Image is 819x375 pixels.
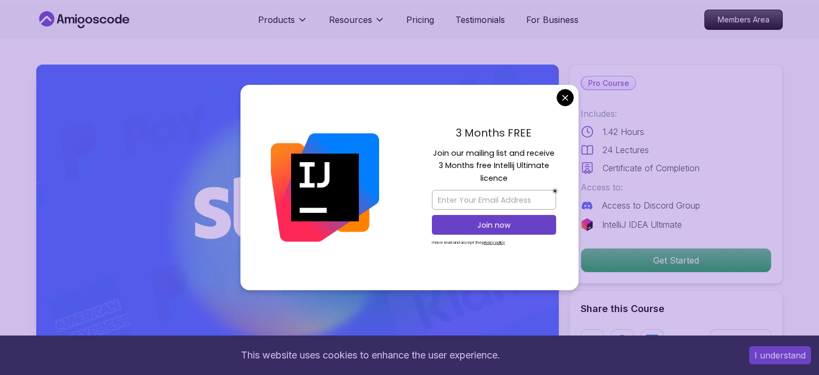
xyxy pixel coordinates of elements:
[705,10,782,29] p: Members Area
[749,346,811,364] button: Accept cookies
[581,107,772,120] p: Includes:
[603,125,644,138] p: 1.42 Hours
[710,329,772,353] button: Copy link
[602,199,700,212] p: Access to Discord Group
[406,13,434,26] a: Pricing
[682,334,692,347] p: or
[603,162,700,174] p: Certificate of Completion
[526,13,579,26] a: For Business
[602,218,682,231] p: IntelliJ IDEA Ultimate
[581,218,593,231] img: jetbrains logo
[581,301,772,316] h2: Share this Course
[704,10,783,30] a: Members Area
[455,13,505,26] a: Testimonials
[329,13,385,35] button: Resources
[581,249,771,272] p: Get Started
[329,13,372,26] p: Resources
[603,143,649,156] p: 24 Lectures
[8,344,733,367] div: This website uses cookies to enhance the user experience.
[581,248,772,273] button: Get Started
[36,65,559,358] img: java-stripe-checkout_thumbnail
[582,77,636,90] p: Pro Course
[258,13,308,35] button: Products
[258,13,295,26] p: Products
[581,181,772,194] p: Access to:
